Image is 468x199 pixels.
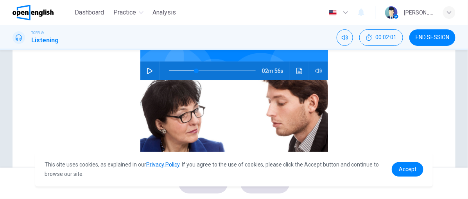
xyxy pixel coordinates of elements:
[45,161,379,177] span: This site uses cookies, as explained in our . If you agree to the use of cookies, please click th...
[337,29,353,46] div: Mute
[385,6,398,19] img: Profile picture
[409,29,455,46] button: END SESSION
[72,5,108,20] button: Dashboard
[35,152,433,186] div: cookieconsent
[293,62,306,80] button: Click to see the audio transcription
[416,34,449,41] span: END SESSION
[31,36,59,45] h1: Listening
[146,161,179,168] a: Privacy Policy
[13,5,72,20] a: OpenEnglish logo
[111,5,147,20] button: Practice
[31,30,44,36] span: TOEFL®
[150,5,179,20] button: Analysis
[153,8,176,17] span: Analysis
[13,5,54,20] img: OpenEnglish logo
[114,8,136,17] span: Practice
[375,34,396,41] span: 00:02:01
[392,162,423,177] a: dismiss cookie message
[75,8,104,17] span: Dashboard
[399,166,416,172] span: Accept
[404,8,434,17] div: [PERSON_NAME]
[359,29,403,46] div: Hide
[359,29,403,46] button: 00:02:01
[262,62,290,80] span: 02m 56s
[328,10,338,16] img: en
